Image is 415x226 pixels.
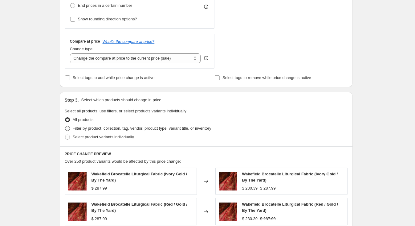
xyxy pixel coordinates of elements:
[219,203,237,221] img: wakefield-brocatelle-liturgical-fabric-ecclesiastical-sewing-1_80x.webp
[92,202,188,213] span: Wakefield Brocatelle Liturgical Fabric (Red / Gold / By The Yard)
[242,185,258,191] div: $ 230.39
[70,39,100,44] h3: Compare at price
[242,202,338,213] span: Wakefield Brocatelle Liturgical Fabric (Red / Gold / By The Yard)
[92,185,107,191] div: $ 287.99
[78,17,137,21] span: Show rounding direction options?
[73,75,155,80] span: Select tags to add while price change is active
[68,203,87,221] img: wakefield-brocatelle-liturgical-fabric-ecclesiastical-sewing-1_80x.webp
[92,216,107,222] div: $ 287.99
[103,39,155,44] button: What's the compare at price?
[68,172,87,190] img: wakefield-brocatelle-liturgical-fabric-ecclesiastical-sewing-1_80x.webp
[65,152,348,157] h6: PRICE CHANGE PREVIEW
[242,172,338,182] span: Wakefield Brocatelle Liturgical Fabric (Ivory Gold / By The Yard)
[65,109,186,113] span: Select all products, use filters, or select products variants individually
[260,185,276,191] strike: $ 287.99
[73,126,211,131] span: Filter by product, collection, tag, vendor, product type, variant title, or inventory
[73,135,134,139] span: Select product variants individually
[92,172,187,182] span: Wakefield Brocatelle Liturgical Fabric (Ivory Gold / By The Yard)
[222,75,311,80] span: Select tags to remove while price change is active
[65,97,79,103] h2: Step 3.
[242,216,258,222] div: $ 230.39
[73,117,94,122] span: All products
[65,159,181,164] span: Over 250 product variants would be affected by this price change:
[78,3,132,8] span: End prices in a certain number
[70,47,93,51] span: Change type
[219,172,237,190] img: wakefield-brocatelle-liturgical-fabric-ecclesiastical-sewing-1_80x.webp
[81,97,161,103] p: Select which products should change in price
[260,216,276,222] strike: $ 287.99
[203,55,209,61] div: help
